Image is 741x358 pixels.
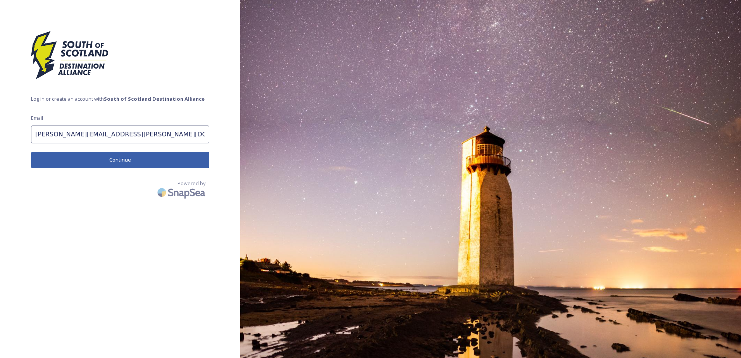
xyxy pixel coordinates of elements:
[155,183,209,201] img: SnapSea Logo
[31,31,109,84] img: 2021_SSH_Destination_colour.png
[31,114,43,122] span: Email
[31,152,209,168] button: Continue
[31,95,209,103] span: Log in or create an account with
[104,95,205,102] strong: South of Scotland Destination Alliance
[31,126,209,143] input: john.doe@snapsea.io
[177,180,205,187] span: Powered by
